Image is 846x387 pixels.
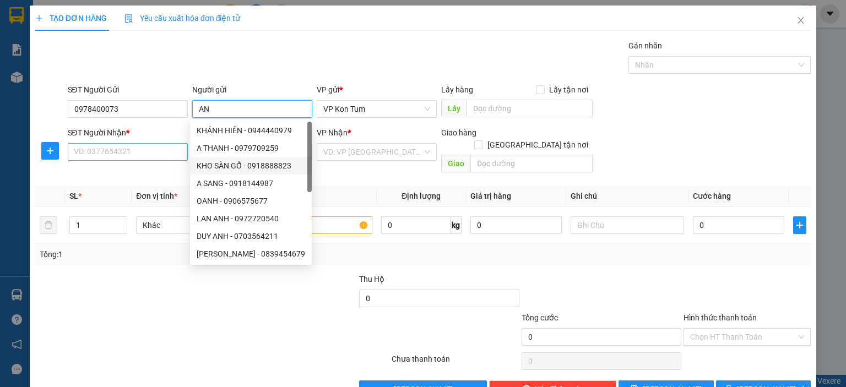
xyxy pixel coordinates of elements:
[40,248,327,260] div: Tổng: 1
[684,313,757,322] label: Hình thức thanh toán
[402,192,441,200] span: Định lượng
[794,221,806,230] span: plus
[359,275,384,284] span: Thu Hộ
[68,84,188,96] div: SĐT Người Gửi
[441,85,473,94] span: Lấy hàng
[190,122,312,139] div: KHÁNH HIỀN - 0944440979
[522,313,558,322] span: Tổng cước
[42,146,58,155] span: plus
[545,84,593,96] span: Lấy tận nơi
[197,124,305,137] div: KHÁNH HIỀN - 0944440979
[483,139,593,151] span: [GEOGRAPHIC_DATA] tận nơi
[470,155,593,172] input: Dọc đường
[190,245,312,263] div: TRẦN QUỐC HẬU - 0839454679
[69,192,78,200] span: SL
[35,14,43,22] span: plus
[68,127,188,139] div: SĐT Người Nhận
[793,216,806,234] button: plus
[190,175,312,192] div: A SANG - 0918144987
[143,217,243,233] span: Khác
[441,155,470,172] span: Giao
[35,14,107,23] span: TẠO ĐƠN HÀNG
[40,216,57,234] button: delete
[197,195,305,207] div: OANH - 0906575677
[323,101,430,117] span: VP Kon Tum
[136,192,177,200] span: Đơn vị tính
[259,216,372,234] input: VD: Bàn, Ghế
[796,16,805,25] span: close
[566,186,688,207] th: Ghi chú
[197,212,305,225] div: LAN ANH - 0972720540
[124,14,133,23] img: icon
[197,160,305,172] div: KHO SÀN GỖ - 0918888823
[470,192,511,200] span: Giá trị hàng
[124,14,241,23] span: Yêu cầu xuất hóa đơn điện tử
[470,216,562,234] input: 0
[785,6,816,36] button: Close
[467,100,593,117] input: Dọc đường
[197,248,305,260] div: [PERSON_NAME] - 0839454679
[317,128,348,137] span: VP Nhận
[628,41,662,50] label: Gán nhãn
[441,128,476,137] span: Giao hàng
[197,177,305,189] div: A SANG - 0918144987
[693,192,731,200] span: Cước hàng
[190,210,312,227] div: LAN ANH - 0972720540
[190,227,312,245] div: DUY ANH - 0703564211
[317,84,437,96] div: VP gửi
[192,84,312,96] div: Người gửi
[190,192,312,210] div: OANH - 0906575677
[190,139,312,157] div: A THANH - 0979709259
[190,157,312,175] div: KHO SÀN GỖ - 0918888823
[197,230,305,242] div: DUY ANH - 0703564211
[391,353,520,372] div: Chưa thanh toán
[41,142,59,160] button: plus
[441,100,467,117] span: Lấy
[451,216,462,234] span: kg
[571,216,684,234] input: Ghi Chú
[197,142,305,154] div: A THANH - 0979709259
